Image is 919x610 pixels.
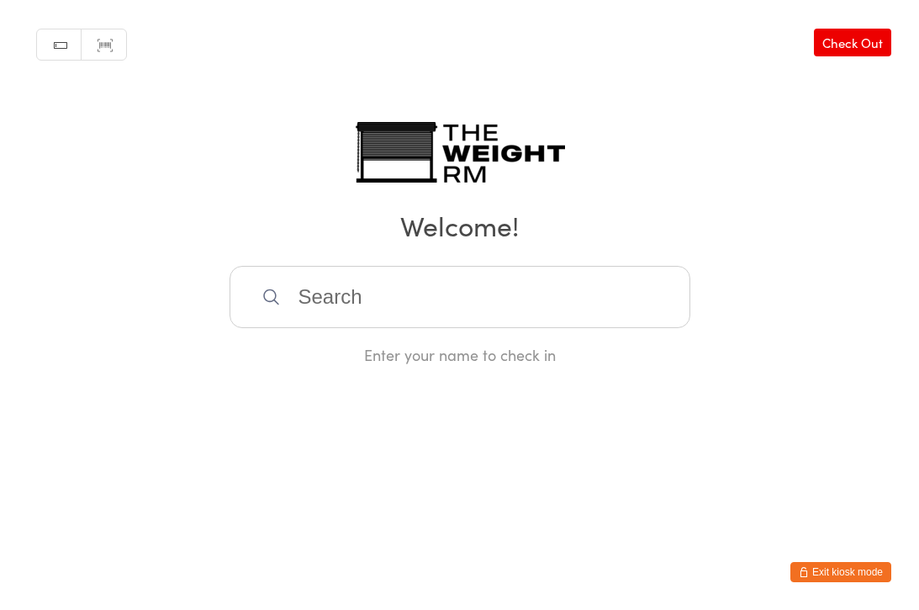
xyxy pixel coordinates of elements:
div: Enter your name to check in [230,344,690,365]
a: Check Out [814,29,891,56]
button: Exit kiosk mode [790,562,891,582]
h2: Welcome! [17,206,902,244]
img: The Weight Rm [355,122,565,183]
input: Search [230,266,690,328]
